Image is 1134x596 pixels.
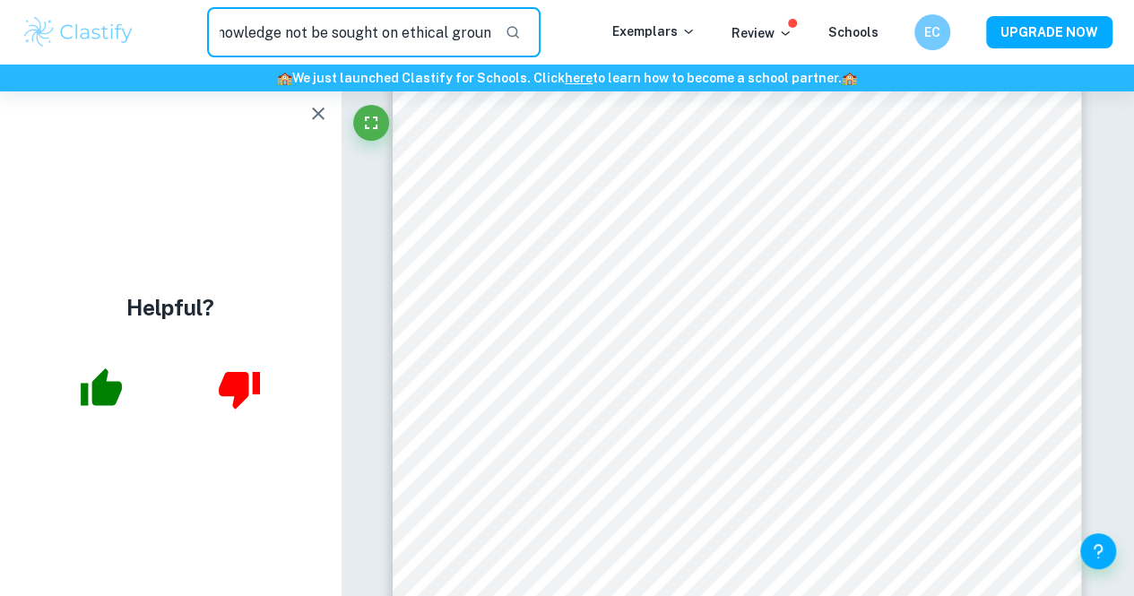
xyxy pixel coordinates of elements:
[922,22,943,42] h6: EC
[207,7,490,57] input: Search for any exemplars...
[277,71,292,85] span: 🏫
[4,68,1130,88] h6: We just launched Clastify for Schools. Click to learn how to become a school partner.
[842,71,857,85] span: 🏫
[828,25,879,39] a: Schools
[731,23,792,43] p: Review
[986,16,1112,48] button: UPGRADE NOW
[22,14,135,50] img: Clastify logo
[353,105,389,141] button: Fullscreen
[126,291,214,324] h4: Helpful?
[612,22,696,41] p: Exemplars
[914,14,950,50] button: EC
[1080,533,1116,569] button: Help and Feedback
[565,71,593,85] a: here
